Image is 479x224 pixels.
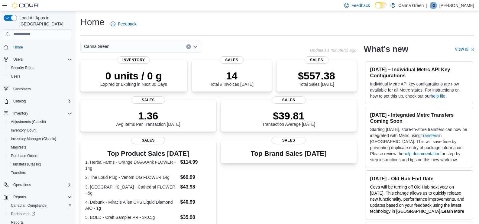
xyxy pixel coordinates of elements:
[11,162,41,167] span: Transfers (Classic)
[8,210,72,218] span: Dashboards
[180,174,211,181] dd: $69.99
[13,57,23,62] span: Users
[298,70,335,82] p: $557.38
[85,184,178,196] dt: 3. [GEOGRAPHIC_DATA] - Cathedral FLOWER - 5g
[85,159,178,171] dt: 1. Herba Farms - Orange DrAAAAnk FLOWER - 14g
[6,169,74,177] button: Transfers
[6,201,74,210] button: Canadian Compliance
[1,43,74,52] button: Home
[8,64,37,72] a: Security Roles
[11,98,28,105] button: Catalog
[6,152,74,160] button: Purchase Orders
[118,56,150,64] span: Inventory
[6,160,74,169] button: Transfers (Classic)
[11,44,25,51] a: Home
[370,185,464,214] span: Cova will be turning off Old Hub next year on [DATE]. This change allows us to quickly release ne...
[11,128,37,133] span: Inventory Count
[1,97,74,105] button: Catalog
[108,18,139,30] a: Feedback
[13,195,26,199] span: Reports
[455,47,474,52] a: View allExternal link
[193,44,198,49] button: Open list of options
[430,2,437,9] div: Raven Irwin
[11,56,72,63] span: Users
[11,193,72,201] span: Reports
[11,212,35,216] span: Dashboards
[210,70,254,87] div: Total # Invoices [DATE]
[251,150,327,157] h3: Top Brand Sales [DATE]
[8,161,44,168] a: Transfers (Classic)
[1,109,74,118] button: Inventory
[11,145,26,150] span: Manifests
[180,183,211,191] dd: $43.98
[8,127,39,134] a: Inventory Count
[272,96,306,104] span: Sales
[118,21,136,27] span: Feedback
[432,2,435,9] span: RI
[8,144,72,151] span: Manifests
[364,44,408,54] h2: What's new
[370,81,468,99] p: Individual Metrc API key configurations are now available for all Metrc states. For instructions ...
[186,44,191,49] button: Clear input
[11,193,28,201] button: Reports
[12,2,39,8] img: Cova
[442,209,464,214] a: Learn More
[11,43,72,51] span: Home
[8,127,72,134] span: Inventory Count
[220,56,244,64] span: Sales
[13,99,26,104] span: Catalog
[85,214,178,220] dt: 5. BOLD - Craft Sampler PR - 3x0.5g
[13,87,31,92] span: Customers
[398,2,424,9] p: Canna Green
[11,203,47,208] span: Canadian Compliance
[305,56,329,64] span: Sales
[370,66,468,79] h3: [DATE] – Individual Metrc API Key Configurations
[310,48,356,53] p: Updated 1 minute(s) ago
[8,144,29,151] a: Manifests
[13,111,28,116] span: Inventory
[100,70,167,87] div: Expired or Expiring in Next 30 Days
[11,85,72,92] span: Customers
[1,193,74,201] button: Reports
[17,15,72,27] span: Load All Apps in [GEOGRAPHIC_DATA]
[180,159,211,166] dd: $114.99
[131,137,165,144] span: Sales
[85,150,211,157] h3: Top Product Sales [DATE]
[8,169,72,176] span: Transfers
[8,152,72,159] span: Purchase Orders
[85,199,178,211] dt: 4. Debunk - Miracle Alien CKS Liquid Diamond AIO - 1g
[1,84,74,93] button: Customers
[11,153,38,158] span: Purchase Orders
[471,48,474,51] svg: External link
[375,2,387,8] input: Dark Mode
[11,98,72,105] span: Catalog
[85,174,178,180] dt: 2. The Loud Plug - Venom OG FLOWER 14g
[11,65,34,70] span: Security Roles
[8,64,72,72] span: Security Roles
[11,110,31,117] button: Inventory
[11,170,26,175] span: Transfers
[13,45,23,50] span: Home
[421,133,439,138] a: Transfers
[8,202,72,209] span: Canadian Compliance
[131,96,165,104] span: Sales
[6,126,74,135] button: Inventory Count
[8,152,41,159] a: Purchase Orders
[262,110,315,127] div: Transaction Average [DATE]
[11,136,56,141] span: Inventory Manager (Classic)
[116,110,180,122] p: 1.36
[180,214,211,221] dd: $35.98
[370,112,468,124] h3: [DATE] - Integrated Metrc Transfers Coming Soon
[6,210,74,218] a: Dashboards
[262,110,315,122] p: $39.81
[84,43,109,50] span: Canna Green
[8,73,72,80] span: Users
[6,118,74,126] button: Adjustments (Classic)
[6,143,74,152] button: Manifests
[370,176,468,182] h3: [DATE] - Old Hub End Date
[100,70,167,82] p: 0 units / 0 g
[8,118,48,125] a: Adjustments (Classic)
[11,181,34,189] button: Operations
